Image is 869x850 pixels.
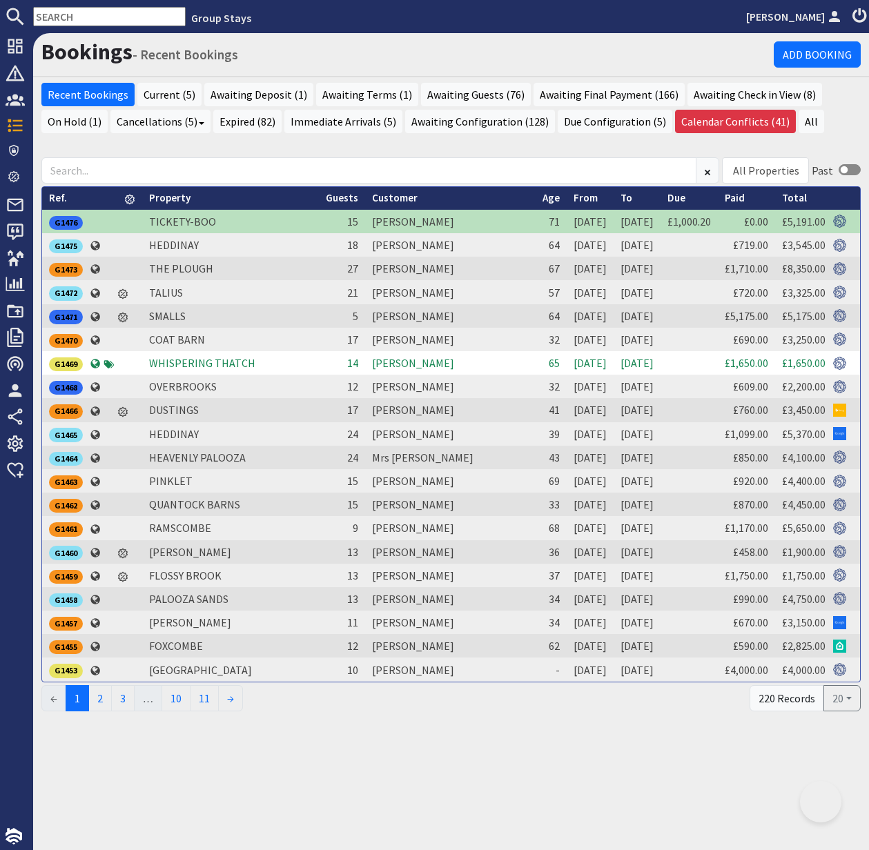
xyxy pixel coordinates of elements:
td: 32 [536,328,567,351]
td: [DATE] [614,469,661,493]
td: Mrs [PERSON_NAME] [365,446,536,469]
td: 41 [536,398,567,422]
a: £5,191.00 [782,215,826,228]
a: Bookings [41,38,133,66]
td: [DATE] [614,233,661,257]
td: 57 [536,280,567,304]
a: £5,650.00 [782,521,826,535]
a: Awaiting Configuration (128) [405,110,555,133]
a: Customer [372,191,418,204]
td: [DATE] [614,611,661,634]
img: Referer: Group Stays [833,475,846,488]
div: G1472 [49,286,83,300]
td: 39 [536,422,567,446]
a: £2,200.00 [782,379,826,393]
a: £1,170.00 [725,521,768,535]
td: [DATE] [614,210,661,233]
td: [DATE] [567,422,614,446]
span: 21 [347,286,358,299]
td: [DATE] [614,446,661,469]
div: G1457 [49,617,83,631]
td: [DATE] [614,540,661,564]
div: G1462 [49,499,83,513]
td: [PERSON_NAME] [365,634,536,658]
a: £4,400.00 [782,474,826,488]
td: [DATE] [567,587,614,611]
td: 64 [536,304,567,328]
img: Referer: Group Stays [833,215,846,228]
a: £5,175.00 [782,309,826,323]
a: Awaiting Terms (1) [316,83,418,106]
div: G1455 [49,640,83,654]
td: [DATE] [614,564,661,587]
div: G1470 [49,334,83,348]
a: G1458 [49,592,83,606]
td: 34 [536,611,567,634]
a: DUSTINGS [149,403,199,417]
td: [DATE] [567,469,614,493]
td: 36 [536,540,567,564]
th: Due [661,187,718,210]
a: £720.00 [733,286,768,299]
td: [PERSON_NAME] [365,422,536,446]
td: 43 [536,446,567,469]
td: [DATE] [567,210,614,233]
td: 62 [536,634,567,658]
img: Referer: Group Stays [833,498,846,511]
a: Recent Bookings [41,83,135,106]
td: [DATE] [567,634,614,658]
a: £690.00 [733,333,768,346]
div: G1465 [49,428,83,442]
td: [DATE] [567,233,614,257]
td: [PERSON_NAME] [365,564,536,587]
a: 10 [162,685,191,711]
a: [GEOGRAPHIC_DATA] [149,663,252,677]
div: G1469 [49,357,83,371]
td: [DATE] [567,398,614,422]
a: £4,000.00 [725,663,768,677]
a: G1469 [49,356,83,370]
a: £3,150.00 [782,615,826,629]
a: G1475 [49,238,83,252]
td: [DATE] [567,375,614,398]
td: [PERSON_NAME] [365,516,536,540]
td: 37 [536,564,567,587]
a: FLOSSY BROOK [149,569,222,582]
td: [DATE] [614,375,661,398]
a: G1465 [49,427,83,441]
td: [DATE] [614,304,661,328]
td: 32 [536,375,567,398]
a: COAT BARN [149,333,205,346]
td: [DATE] [567,658,614,681]
a: 2 [88,685,112,711]
div: 220 Records [750,685,824,711]
span: 24 [347,427,358,441]
a: To [621,191,632,204]
a: G1459 [49,569,83,582]
a: G1453 [49,662,83,676]
img: Referer: Group Stays [833,357,846,370]
img: Referer: Group Stays [833,451,846,464]
span: 15 [347,497,358,511]
span: 11 [347,615,358,629]
a: Cancellations (5) [110,110,211,133]
img: Referer: Group Stays [833,522,846,535]
a: £5,370.00 [782,427,826,441]
a: £3,325.00 [782,286,826,299]
td: [DATE] [567,540,614,564]
td: 69 [536,469,567,493]
div: G1463 [49,475,83,489]
a: £3,450.00 [782,403,826,417]
td: [DATE] [614,587,661,611]
a: £1,750.00 [725,569,768,582]
a: Guests [326,191,358,204]
a: Group Stays [191,11,251,25]
button: 20 [823,685,861,711]
td: [DATE] [614,257,661,280]
td: [PERSON_NAME] [365,469,536,493]
td: [PERSON_NAME] [365,587,536,611]
div: G1476 [49,216,83,230]
div: G1468 [49,381,83,395]
span: 15 [347,215,358,228]
td: 65 [536,351,567,375]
